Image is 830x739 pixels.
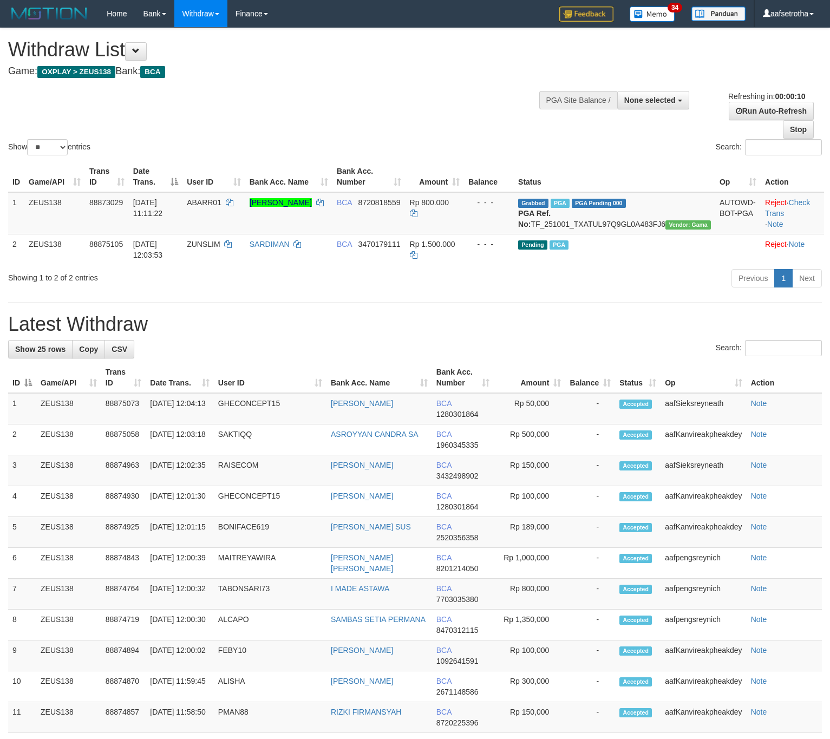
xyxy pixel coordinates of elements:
a: [PERSON_NAME] [250,198,312,207]
td: 88874843 [101,548,146,579]
td: Rp 100,000 [494,640,565,671]
span: Copy 1280301864 to clipboard [436,502,479,511]
td: aafKanvireakpheakdey [661,424,746,455]
td: ZEUS138 [36,486,101,517]
span: Copy 1280301864 to clipboard [436,410,479,418]
th: Op: activate to sort column ascending [715,161,761,192]
a: Note [751,584,767,593]
span: Accepted [619,430,652,440]
a: Previous [731,269,775,287]
span: BCA [337,198,352,207]
th: Op: activate to sort column ascending [661,362,746,393]
span: [DATE] 12:03:53 [133,240,163,259]
td: aafKanvireakpheakdey [661,486,746,517]
td: BONIFACE619 [214,517,326,548]
span: Copy 8201214050 to clipboard [436,564,479,573]
a: [PERSON_NAME] [331,646,393,655]
h1: Withdraw List [8,39,543,61]
a: Check Trans [765,198,810,218]
td: [DATE] 11:59:45 [146,671,214,702]
a: Next [792,269,822,287]
td: [DATE] 12:04:13 [146,393,214,424]
b: PGA Ref. No: [518,209,551,228]
td: Rp 150,000 [494,455,565,486]
span: BCA [436,553,452,562]
span: Copy 8720225396 to clipboard [436,718,479,727]
span: Accepted [619,585,652,594]
a: [PERSON_NAME] SUS [331,522,411,531]
td: ALISHA [214,671,326,702]
th: ID: activate to sort column descending [8,362,36,393]
td: aafKanvireakpheakdey [661,517,746,548]
a: Note [751,615,767,624]
img: Feedback.jpg [559,6,613,22]
td: GHECONCEPT15 [214,486,326,517]
a: Reject [765,198,787,207]
td: 1 [8,393,36,424]
td: 2 [8,234,24,265]
a: Note [751,553,767,562]
td: Rp 50,000 [494,393,565,424]
span: Copy 1960345335 to clipboard [436,441,479,449]
span: ZUNSLIM [187,240,220,248]
a: SAMBAS SETIA PERMANA [331,615,426,624]
span: BCA [436,430,452,439]
td: 88874963 [101,455,146,486]
th: Bank Acc. Name: activate to sort column ascending [245,161,332,192]
a: Note [751,522,767,531]
td: ZEUS138 [36,671,101,702]
span: Pending [518,240,547,250]
a: SARDIMAN [250,240,290,248]
span: Copy 7703035380 to clipboard [436,595,479,604]
span: BCA [436,615,452,624]
td: MAITREYAWIRA [214,548,326,579]
td: ZEUS138 [24,192,85,234]
td: aafSieksreyneath [661,455,746,486]
td: - [565,579,615,610]
span: Refreshing in: [728,92,805,101]
td: [DATE] 12:00:39 [146,548,214,579]
th: User ID: activate to sort column ascending [182,161,245,192]
td: ZEUS138 [36,424,101,455]
td: ZEUS138 [36,455,101,486]
td: aafKanvireakpheakdey [661,640,746,671]
span: Vendor URL: https://trx31.1velocity.biz [665,220,711,230]
td: 6 [8,548,36,579]
td: 11 [8,702,36,733]
td: aafSieksreyneath [661,393,746,424]
td: · [761,234,824,265]
td: 88874870 [101,671,146,702]
span: BCA [436,461,452,469]
td: · · [761,192,824,234]
span: Copy 3470179111 to clipboard [358,240,401,248]
label: Search: [716,139,822,155]
span: BCA [140,66,165,78]
span: Accepted [619,554,652,563]
th: Amount: activate to sort column ascending [494,362,565,393]
td: Rp 150,000 [494,702,565,733]
a: Note [751,646,767,655]
a: Stop [783,120,814,139]
div: Showing 1 to 2 of 2 entries [8,268,338,283]
span: Copy 2671148586 to clipboard [436,688,479,696]
td: 88874857 [101,702,146,733]
td: - [565,455,615,486]
td: Rp 500,000 [494,424,565,455]
td: TABONSARI73 [214,579,326,610]
td: [DATE] 12:00:32 [146,579,214,610]
label: Show entries [8,139,90,155]
td: 7 [8,579,36,610]
td: ZEUS138 [36,610,101,640]
input: Search: [745,340,822,356]
span: 88873029 [89,198,123,207]
span: Copy 2520356358 to clipboard [436,533,479,542]
td: 1 [8,192,24,234]
td: 88874719 [101,610,146,640]
td: [DATE] 12:00:30 [146,610,214,640]
td: 2 [8,424,36,455]
span: BCA [436,522,452,531]
td: - [565,671,615,702]
a: 1 [774,269,793,287]
th: Amount: activate to sort column ascending [406,161,465,192]
td: 10 [8,671,36,702]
